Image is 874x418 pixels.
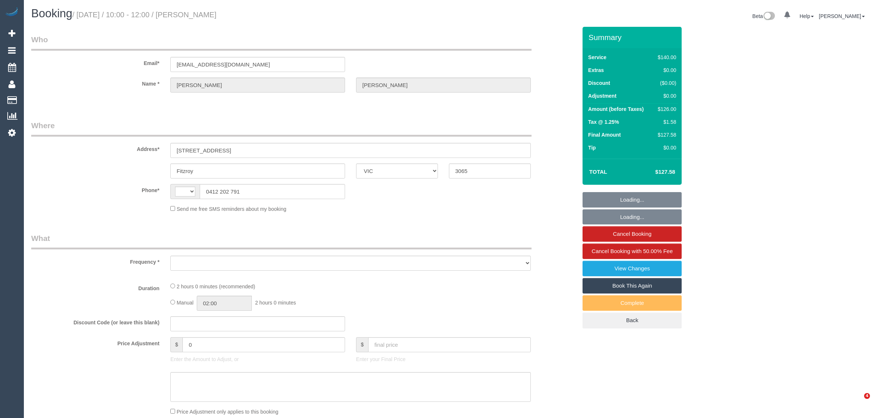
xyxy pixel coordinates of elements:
[583,226,682,242] a: Cancel Booking
[31,120,532,137] legend: Where
[177,206,286,212] span: Send me free SMS reminders about my booking
[170,163,345,179] input: Suburb*
[26,57,165,67] label: Email*
[26,282,165,292] label: Duration
[26,316,165,326] label: Discount Code (or leave this blank)
[799,13,814,19] a: Help
[200,184,345,199] input: Phone*
[588,66,604,74] label: Extras
[177,284,255,289] span: 2 hours 0 minutes (recommended)
[819,13,865,19] a: [PERSON_NAME]
[655,105,676,113] div: $126.00
[588,105,643,113] label: Amount (before Taxes)
[26,78,165,87] label: Name *
[177,409,278,415] span: Price Adjustment only applies to this booking
[31,34,532,51] legend: Who
[655,144,676,151] div: $0.00
[588,79,610,87] label: Discount
[170,356,345,363] p: Enter the Amount to Adjust, or
[752,13,775,19] a: Beta
[170,337,182,352] span: $
[4,7,19,18] img: Automaid Logo
[583,278,682,293] a: Book This Again
[583,244,682,259] a: Cancel Booking with 50.00% Fee
[170,57,345,72] input: Email*
[588,33,678,42] h3: Summary
[592,248,673,254] span: Cancel Booking with 50.00% Fee
[26,143,165,153] label: Address*
[449,163,531,179] input: Post Code*
[588,92,616,100] label: Adjustment
[356,356,531,363] p: Enter your Final Price
[356,337,368,352] span: $
[31,7,72,20] span: Booking
[655,54,676,61] div: $140.00
[763,12,775,21] img: New interface
[583,313,682,328] a: Back
[655,79,676,87] div: ($0.00)
[72,11,217,19] small: / [DATE] / 10:00 - 12:00 / [PERSON_NAME]
[655,92,676,100] div: $0.00
[255,300,296,306] span: 2 hours 0 minutes
[655,66,676,74] div: $0.00
[26,256,165,266] label: Frequency *
[583,261,682,276] a: View Changes
[26,337,165,347] label: Price Adjustment
[588,118,619,126] label: Tax @ 1.25%
[31,233,532,249] legend: What
[170,78,345,93] input: First Name*
[588,144,596,151] label: Tip
[589,169,607,175] strong: Total
[655,131,676,138] div: $127.58
[368,337,531,352] input: final price
[26,184,165,194] label: Phone*
[655,118,676,126] div: $1.58
[177,300,193,306] span: Manual
[864,393,870,399] span: 4
[356,78,531,93] input: Last Name*
[849,393,867,411] iframe: Intercom live chat
[588,54,606,61] label: Service
[633,169,675,175] h4: $127.58
[588,131,621,138] label: Final Amount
